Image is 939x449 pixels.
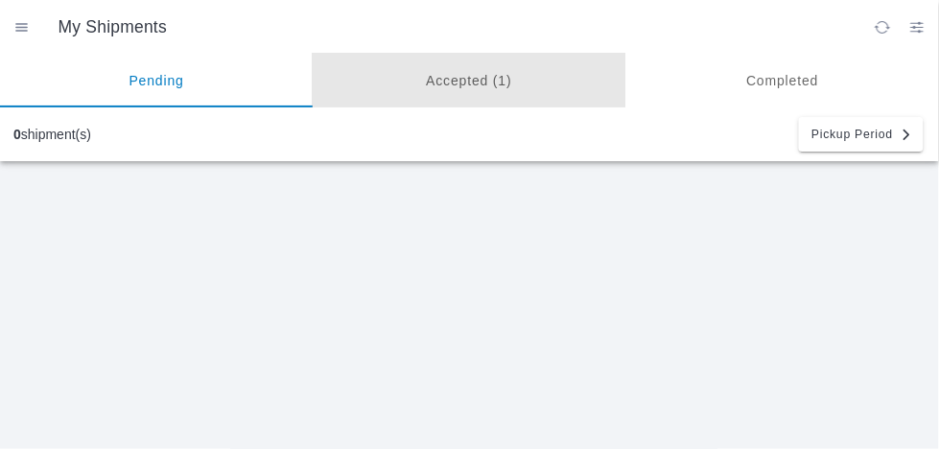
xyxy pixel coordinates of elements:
b: 0 [13,127,21,142]
ion-title: My Shipments [39,17,865,37]
span: Pickup Period [811,129,893,140]
ion-segment-button: Accepted (1) [313,54,625,107]
div: shipment(s) [13,127,91,142]
ion-segment-button: Completed [626,54,939,107]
